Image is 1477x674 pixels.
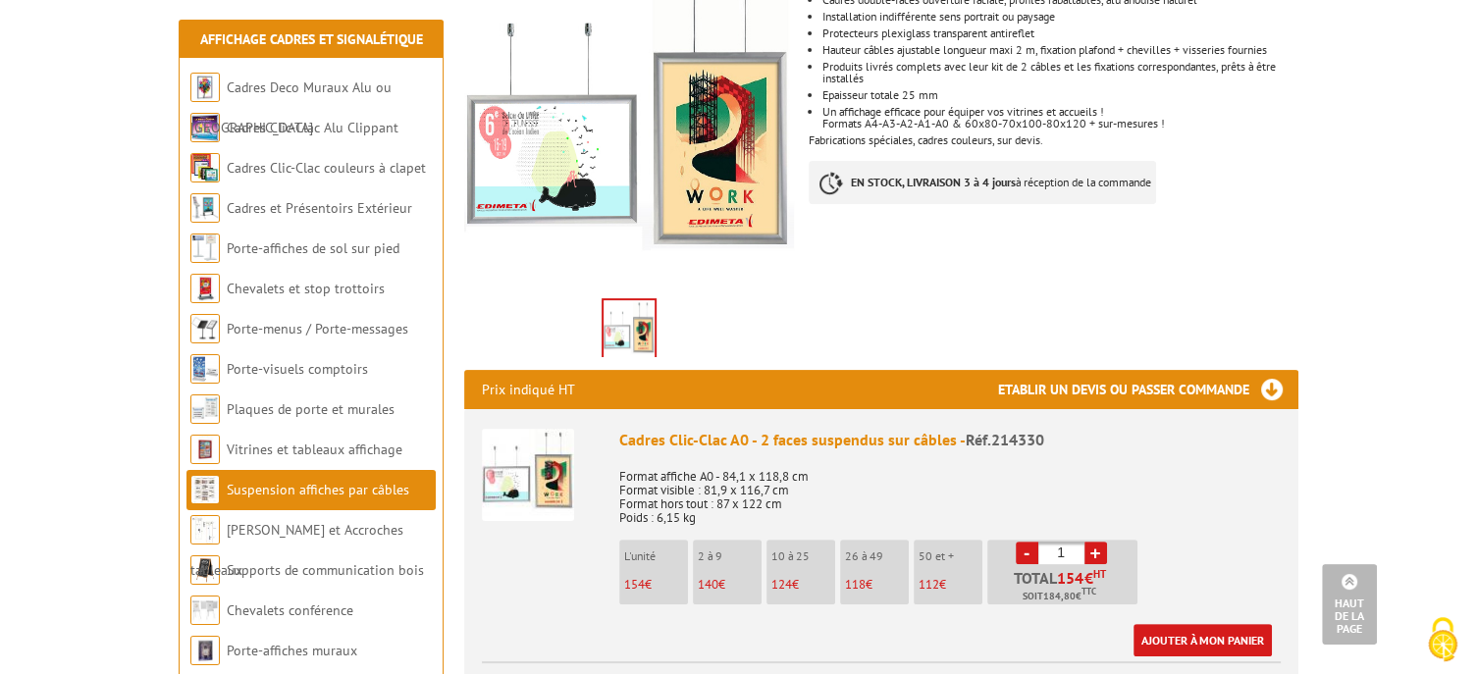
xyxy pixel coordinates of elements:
strong: EN STOCK, LIVRAISON 3 à 4 jours [851,175,1016,189]
img: Suspension affiches par câbles [190,475,220,504]
a: Cadres et Présentoirs Extérieur [227,199,412,217]
h3: Etablir un devis ou passer commande [998,370,1298,409]
p: € [698,578,762,592]
a: Supports de communication bois [227,561,424,579]
img: Cookies (fenêtre modale) [1418,615,1467,664]
span: 154 [1057,570,1084,586]
img: Porte-menus / Porte-messages [190,314,220,343]
img: Porte-affiches de sol sur pied [190,233,220,263]
img: Porte-affiches muraux [190,636,220,665]
a: Porte-affiches muraux [227,642,357,659]
a: + [1084,542,1107,564]
span: € [1084,570,1093,586]
a: Cadres Deco Muraux Alu ou [GEOGRAPHIC_DATA] [190,78,392,136]
span: 124 [771,576,792,593]
span: 184,80 [1043,589,1076,604]
sup: TTC [1081,586,1096,596]
a: Chevalets conférence [227,601,353,619]
img: Plaques de porte et murales [190,394,220,424]
sup: HT [1093,567,1106,581]
p: € [771,578,835,592]
a: - [1016,542,1038,564]
p: 10 à 25 [771,549,835,563]
img: Vitrines et tableaux affichage [190,435,220,464]
a: Haut de la page [1322,564,1377,645]
a: Chevalets et stop trottoirs [227,280,385,297]
div: Cadres Clic-Clac A0 - 2 faces suspendus sur câbles - [619,429,1281,451]
img: Chevalets et stop trottoirs [190,274,220,303]
img: Cimaises et Accroches tableaux [190,515,220,544]
p: à réception de la commande [809,161,1156,204]
span: 154 [624,576,645,593]
a: Suspension affiches par câbles [227,481,409,498]
img: Chevalets conférence [190,596,220,625]
p: 50 et + [919,549,982,563]
a: Porte-visuels comptoirs [227,360,368,378]
img: Porte-visuels comptoirs [190,354,220,384]
p: € [845,578,909,592]
a: Affichage Cadres et Signalétique [200,30,423,48]
p: 2 à 9 [698,549,762,563]
p: Prix indiqué HT [482,370,575,409]
a: Porte-affiches de sol sur pied [227,239,399,257]
p: 26 à 49 [845,549,909,563]
img: Cadres Clic-Clac couleurs à clapet [190,153,220,182]
a: [PERSON_NAME] et Accroches tableaux [190,521,403,579]
li: Protecteurs plexiglass transparent antireflet [822,27,1297,39]
p: Total [992,570,1137,604]
span: Réf.214330 [966,430,1044,449]
p: Format affiche A0 - 84,1 x 118,8 cm Format visible : 81,9 x 116,7 cm Format hors tout : 87 x 122 ... [619,456,1281,525]
p: Produits livrés complets avec leur kit de 2 câbles et les fixations correspondantes, prêts à être... [822,61,1297,84]
img: Cadres Deco Muraux Alu ou Bois [190,73,220,102]
a: Ajouter à mon panier [1134,624,1272,656]
span: 118 [845,576,866,593]
p: € [919,578,982,592]
p: Epaisseur totale 25 mm [822,89,1297,101]
button: Cookies (fenêtre modale) [1408,607,1477,674]
a: Vitrines et tableaux affichage [227,441,402,458]
p: € [624,578,688,592]
li: Installation indifférente sens portrait ou paysage [822,11,1297,23]
a: Porte-menus / Porte-messages [227,320,408,337]
img: Cadres et Présentoirs Extérieur [190,193,220,223]
a: Plaques de porte et murales [227,400,395,418]
span: 112 [919,576,939,593]
span: 140 [698,576,718,593]
img: suspendus_par_cables_214330_1.jpg [604,300,655,361]
span: Soit € [1023,589,1096,604]
a: Cadres Clic-Clac Alu Clippant [227,119,398,136]
p: L'unité [624,549,688,563]
img: Cadres Clic-Clac A0 - 2 faces suspendus sur câbles [482,429,574,521]
p: Hauteur câbles ajustable longueur maxi 2 m, fixation plafond + chevilles + visseries fournies [822,44,1297,56]
a: Cadres Clic-Clac couleurs à clapet [227,159,426,177]
p: Un affichage efficace pour équiper vos vitrines et accueils ! Formats A4-A3-A2-A1-A0 & 60x80-70x1... [822,106,1297,130]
